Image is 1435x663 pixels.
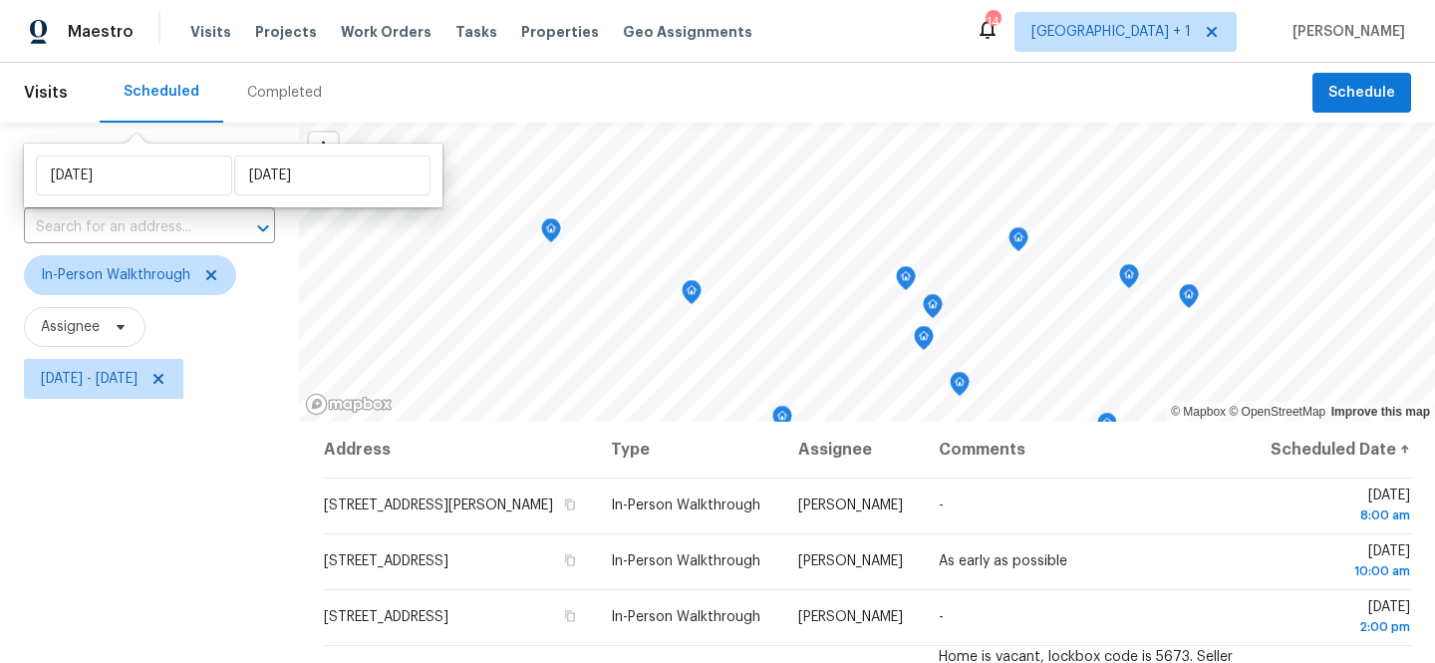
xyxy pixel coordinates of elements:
[541,218,561,249] div: Map marker
[611,610,760,624] span: In-Person Walkthrough
[611,498,760,512] span: In-Person Walkthrough
[1266,561,1410,581] div: 10:00 am
[1031,22,1191,42] span: [GEOGRAPHIC_DATA] + 1
[896,266,916,297] div: Map marker
[324,498,553,512] span: [STREET_ADDRESS][PERSON_NAME]
[24,71,68,115] span: Visits
[521,22,599,42] span: Properties
[24,212,219,243] input: Search for an address...
[914,326,934,357] div: Map marker
[68,22,134,42] span: Maestro
[623,22,752,42] span: Geo Assignments
[323,422,595,478] th: Address
[247,83,322,103] div: Completed
[950,372,970,403] div: Map marker
[41,317,100,337] span: Assignee
[1312,73,1411,114] button: Schedule
[1008,227,1028,258] div: Map marker
[561,551,579,569] button: Copy Address
[772,406,792,437] div: Map marker
[455,25,497,39] span: Tasks
[124,82,199,102] div: Scheduled
[234,156,430,195] input: End date
[986,12,1000,32] div: 14
[1229,405,1325,419] a: OpenStreetMap
[1119,264,1139,295] div: Map marker
[1179,284,1199,315] div: Map marker
[305,393,393,416] a: Mapbox homepage
[1266,505,1410,525] div: 8:00 am
[1097,413,1117,444] div: Map marker
[309,133,338,162] button: Zoom in
[255,22,317,42] span: Projects
[611,554,760,568] span: In-Person Walkthrough
[1266,544,1410,581] span: [DATE]
[1331,405,1430,419] a: Improve this map
[561,607,579,625] button: Copy Address
[190,22,231,42] span: Visits
[939,554,1067,568] span: As early as possible
[798,610,903,624] span: [PERSON_NAME]
[1328,81,1395,106] span: Schedule
[1266,489,1410,525] span: [DATE]
[1250,422,1411,478] th: Scheduled Date ↑
[923,294,943,325] div: Map marker
[923,422,1250,478] th: Comments
[1266,617,1410,637] div: 2:00 pm
[595,422,782,478] th: Type
[798,498,903,512] span: [PERSON_NAME]
[782,422,923,478] th: Assignee
[561,496,579,513] button: Copy Address
[249,214,277,242] button: Open
[324,554,448,568] span: [STREET_ADDRESS]
[939,498,944,512] span: -
[1266,600,1410,637] span: [DATE]
[939,610,944,624] span: -
[41,369,138,389] span: [DATE] - [DATE]
[1285,22,1405,42] span: [PERSON_NAME]
[1171,405,1226,419] a: Mapbox
[341,22,431,42] span: Work Orders
[41,265,190,285] span: In-Person Walkthrough
[798,554,903,568] span: [PERSON_NAME]
[36,156,232,195] input: Start date
[682,280,702,311] div: Map marker
[324,610,448,624] span: [STREET_ADDRESS]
